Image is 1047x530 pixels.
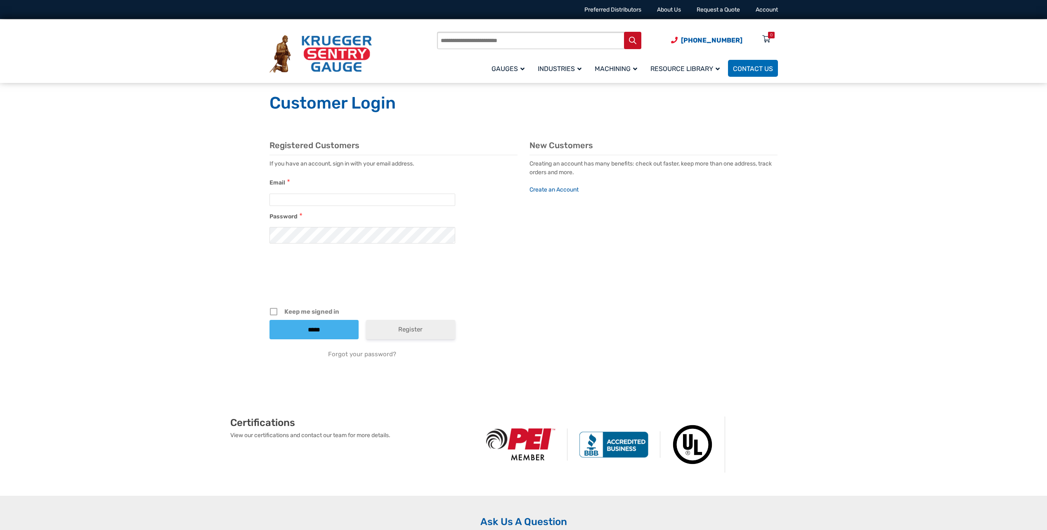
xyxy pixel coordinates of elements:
span: Contact Us [733,65,773,73]
a: Gauges [487,59,533,78]
img: BBB [567,431,660,458]
a: Request a Quote [697,6,740,13]
img: Underwriters Laboratories [660,416,725,473]
i: Email [287,177,290,185]
i: Password [300,211,302,218]
h2: New Customers [529,140,778,151]
img: PEI Member [475,428,567,460]
label: Password [269,212,298,221]
a: About Us [657,6,681,13]
p: Creating an account has many benefits: check out faster, keep more than one address, track orders... [529,159,778,194]
a: Create an Account [529,186,579,193]
p: View our certifications and contact our team for more details. [230,431,475,440]
a: Machining [590,59,645,78]
a: Forgot your password? [269,350,455,359]
iframe: reCAPTCHA [300,262,426,294]
h1: Customer Login [269,93,778,114]
span: [PHONE_NUMBER] [681,36,742,44]
label: Email [269,178,285,187]
h2: Certifications [230,416,475,429]
p: If you have an account, sign in with your email address. [269,159,518,168]
h2: Ask Us A Question [269,516,778,528]
a: Account [756,6,778,13]
span: Keep me signed in [284,307,455,317]
a: Preferred Distributors [584,6,641,13]
div: 0 [770,32,773,38]
span: Resource Library [650,65,720,73]
a: Industries [533,59,590,78]
span: Machining [595,65,637,73]
a: Resource Library [645,59,728,78]
span: Gauges [492,65,525,73]
a: Phone Number (920) 434-8860 [671,35,742,45]
img: Krueger Sentry Gauge [269,35,372,73]
a: Register [366,320,455,339]
span: Industries [538,65,581,73]
h2: Registered Customers [269,140,518,151]
a: Contact Us [728,60,778,77]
